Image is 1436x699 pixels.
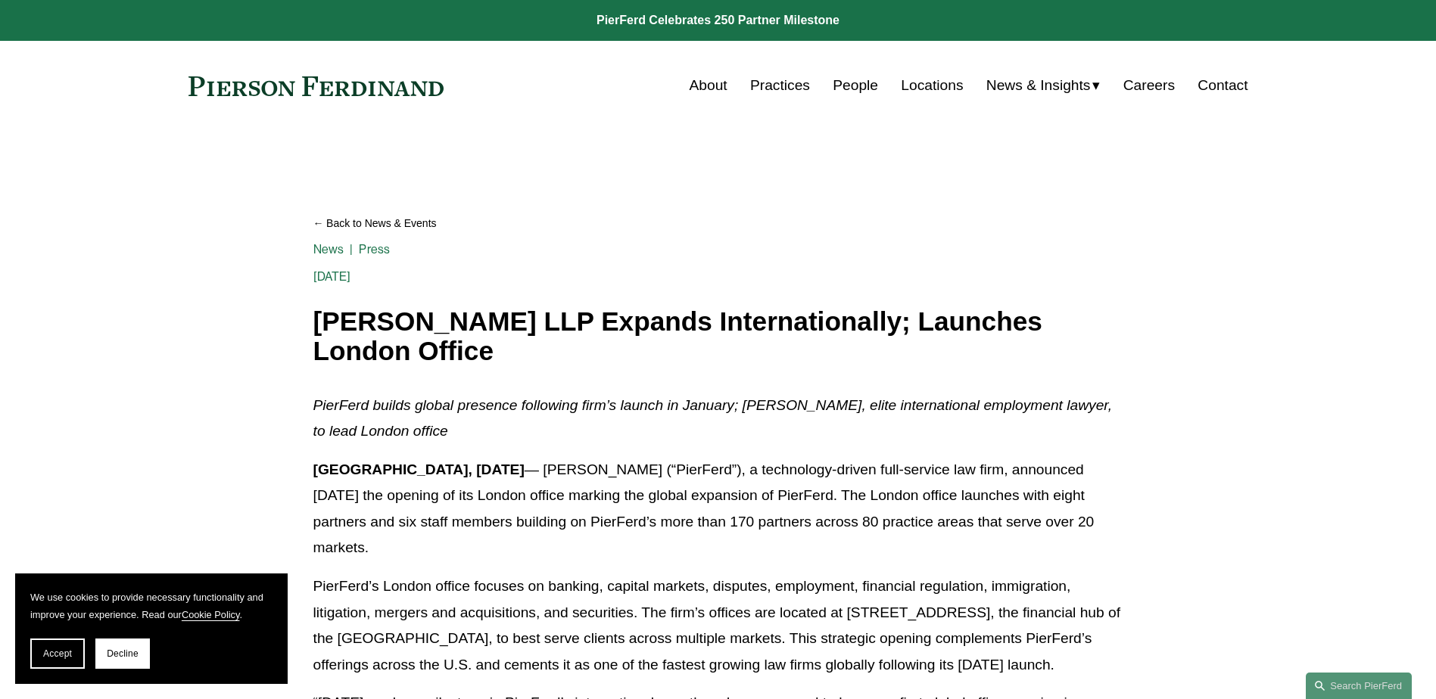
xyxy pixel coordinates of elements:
[1306,673,1412,699] a: Search this site
[313,242,344,256] a: News
[1198,71,1248,100] a: Contact
[901,71,963,100] a: Locations
[107,648,139,659] span: Decline
[313,573,1123,678] p: PierFerd’s London office focuses on banking, capital markets, disputes, employment, financial reg...
[313,461,525,477] strong: [GEOGRAPHIC_DATA], [DATE]
[313,307,1123,365] h1: [PERSON_NAME] LLP Expands Internationally; Launches London Office
[30,589,273,623] p: We use cookies to provide necessary functionality and improve your experience. Read our .
[313,457,1123,561] p: — [PERSON_NAME] (“PierFerd”), a technology-driven full-service law firm, announced [DATE] the ope...
[15,573,288,684] section: Cookie banner
[43,648,72,659] span: Accept
[690,71,727,100] a: About
[313,397,1117,440] em: PierFerd builds global presence following firm’s launch in January; [PERSON_NAME], elite internat...
[750,71,810,100] a: Practices
[986,71,1101,100] a: folder dropdown
[313,210,1123,237] a: Back to News & Events
[182,609,240,620] a: Cookie Policy
[833,71,878,100] a: People
[359,242,390,256] a: Press
[30,638,85,669] button: Accept
[986,73,1091,99] span: News & Insights
[95,638,150,669] button: Decline
[313,269,351,284] span: [DATE]
[1123,71,1175,100] a: Careers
